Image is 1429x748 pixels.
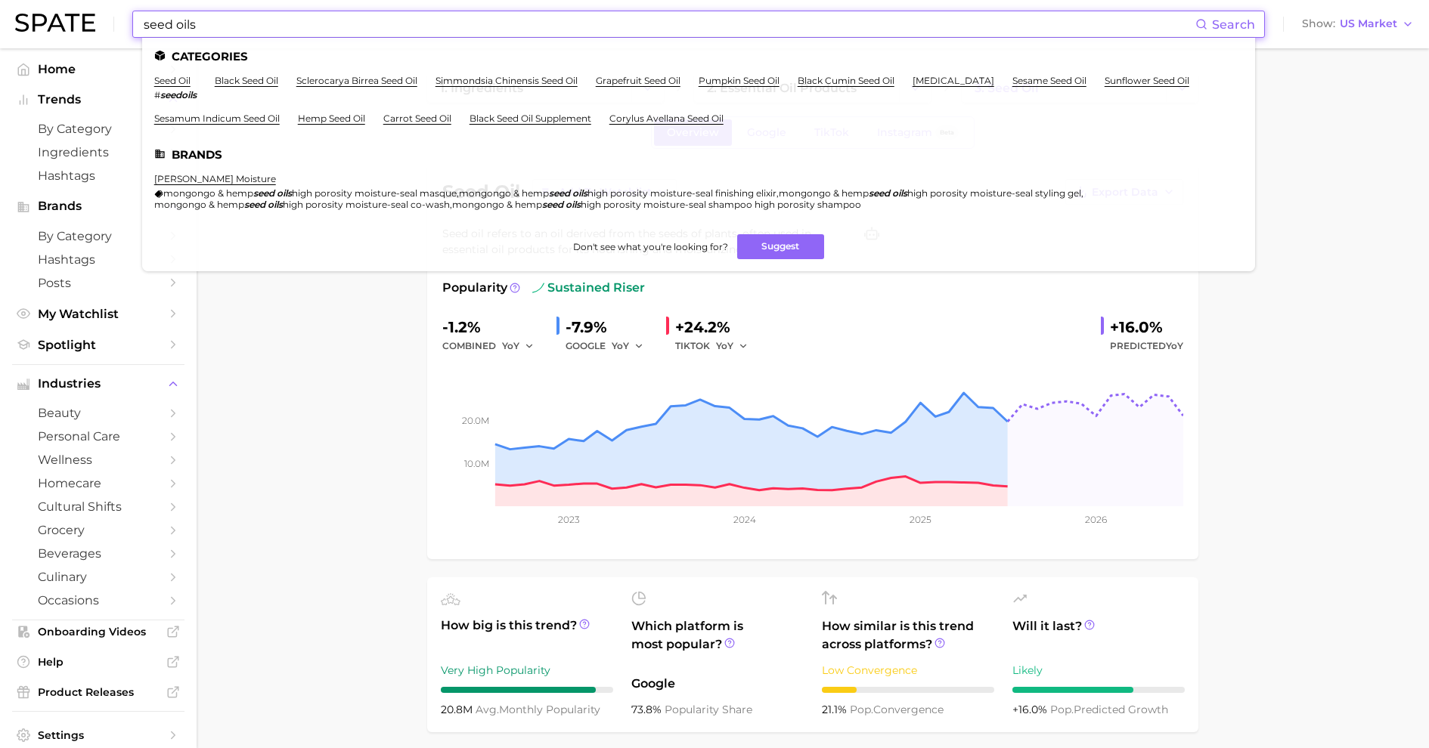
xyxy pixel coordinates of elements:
[476,703,499,716] abbr: average
[38,377,159,391] span: Industries
[12,271,184,295] a: Posts
[558,514,580,525] tspan: 2023
[12,401,184,425] a: beauty
[38,62,159,76] span: Home
[441,661,613,679] div: Very High Popularity
[12,57,184,81] a: Home
[1012,75,1086,86] a: sesame seed oil
[532,279,645,297] span: sustained riser
[442,337,544,355] div: combined
[12,681,184,703] a: Product Releases
[292,187,457,199] span: high porosity moisture-seal masque
[12,248,184,271] a: Hashtags
[581,199,861,210] span: high porosity moisture-seal shampoo high porosity shampoo
[1050,703,1074,716] abbr: popularity index
[779,187,869,199] span: mongongo & hemp
[283,199,450,210] span: high porosity moisture-seal co-wash
[12,224,184,248] a: by Category
[822,661,994,679] div: Low Convergence
[631,703,665,716] span: 73.8%
[733,514,756,525] tspan: 2024
[160,89,197,100] em: seedoils
[542,199,563,210] em: seed
[215,75,278,86] a: black seed oil
[1105,75,1189,86] a: sunflower seed oil
[631,617,804,667] span: Which platform is most popular?
[12,471,184,495] a: homecare
[850,703,873,716] abbr: popularity index
[631,675,804,693] span: Google
[38,429,159,444] span: personal care
[12,620,184,643] a: Onboarding Videos
[665,703,752,716] span: popularity share
[38,728,159,742] span: Settings
[38,546,159,561] span: beverages
[38,570,159,584] span: culinary
[38,168,159,183] span: Hashtags
[38,593,159,607] span: occasions
[38,685,159,699] span: Product Releases
[38,93,159,107] span: Trends
[38,338,159,352] span: Spotlight
[154,187,1225,210] div: , , , ,
[502,337,535,355] button: YoY
[38,406,159,420] span: beauty
[532,282,544,294] img: sustained riser
[38,145,159,159] span: Ingredients
[476,703,600,716] span: monthly popularity
[850,703,944,716] span: convergence
[566,315,654,339] div: -7.9%
[244,199,265,210] em: seed
[12,542,184,565] a: beverages
[154,148,1243,161] li: Brands
[470,113,591,124] a: black seed oil supplement
[12,565,184,589] a: culinary
[38,499,159,514] span: cultural shifts
[154,113,280,124] a: sesamum indicum seed oil
[699,75,780,86] a: pumpkin seed oil
[142,11,1195,37] input: Search here for a brand, industry, or ingredient
[12,518,184,542] a: grocery
[38,276,159,290] span: Posts
[587,187,776,199] span: high porosity moisture-seal finishing elixir
[913,75,994,86] a: [MEDICAL_DATA]
[12,333,184,357] a: Spotlight
[12,164,184,187] a: Hashtags
[1012,661,1185,679] div: Likely
[1212,17,1255,32] span: Search
[907,187,1081,199] span: high porosity moisture-seal styling gel
[566,199,581,210] em: oils
[675,315,758,339] div: +24.2%
[296,75,417,86] a: sclerocarya birrea seed oil
[596,75,680,86] a: grapefruit seed oil
[12,141,184,164] a: Ingredients
[163,187,253,199] span: mongongo & hemp
[38,476,159,490] span: homecare
[38,199,159,213] span: Brands
[675,337,758,355] div: TIKTOK
[612,339,629,352] span: YoY
[38,625,159,638] span: Onboarding Videos
[737,234,824,259] button: Suggest
[38,122,159,136] span: by Category
[38,453,159,467] span: wellness
[822,687,994,693] div: 2 / 10
[609,113,724,124] a: corylus avellana seed oil
[12,651,184,673] a: Help
[452,199,542,210] span: mongongo & hemp
[1110,337,1183,355] span: Predicted
[12,425,184,448] a: personal care
[253,187,274,199] em: seed
[38,252,159,267] span: Hashtags
[892,187,907,199] em: oils
[549,187,570,199] em: seed
[1050,703,1168,716] span: predicted growth
[441,703,476,716] span: 20.8m
[15,14,95,32] img: SPATE
[154,173,276,184] a: [PERSON_NAME] moisture
[268,199,283,210] em: oils
[566,337,654,355] div: GOOGLE
[38,307,159,321] span: My Watchlist
[38,229,159,243] span: by Category
[1012,703,1050,716] span: +16.0%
